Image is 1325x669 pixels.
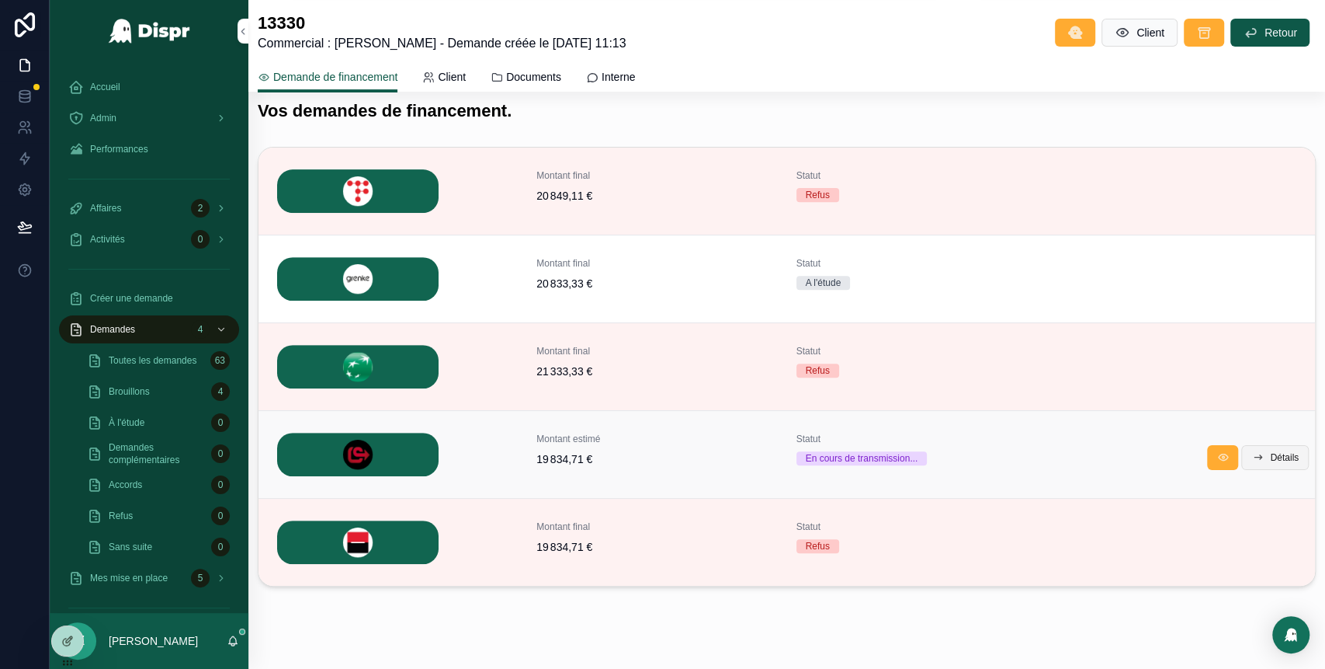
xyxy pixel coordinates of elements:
[806,539,830,553] div: Refus
[108,19,191,44] img: App logo
[59,73,239,101] a: Accueil
[536,169,777,182] span: Montant final
[796,521,1037,533] span: Statut
[78,502,239,530] a: Refus0
[258,34,626,53] span: Commercial : [PERSON_NAME] - Demande créée le [DATE] 11:13
[277,345,439,389] img: BNP.png
[211,444,230,463] div: 0
[191,230,210,249] div: 0
[78,378,239,406] a: Brouillons4
[536,433,777,445] span: Montant estimé
[491,63,561,94] a: Documents
[210,351,230,370] div: 63
[586,63,636,94] a: Interne
[59,104,239,132] a: Admin
[59,315,239,343] a: Demandes4
[109,385,150,398] span: Brouillons
[109,510,133,522] span: Refus
[277,169,439,213] img: LEASECOM.png
[258,100,512,122] h1: Vos demandes de financement.
[277,521,439,564] img: FR.png
[59,225,239,253] a: Activités0
[59,194,239,222] a: Affaires2
[277,433,439,476] img: LOCAM.png
[1264,25,1297,40] span: Retour
[109,416,144,429] span: À l'étude
[796,257,1037,270] span: Statut
[71,632,85,650] span: JZ
[211,382,230,401] div: 4
[438,69,466,85] span: Client
[422,63,466,94] a: Client
[90,112,116,124] span: Admin
[90,572,168,584] span: Mes mise en place
[59,135,239,163] a: Performances
[536,257,777,270] span: Montant final
[536,539,777,555] span: 19 834,71 €
[191,569,210,587] div: 5
[90,81,120,93] span: Accueil
[536,521,777,533] span: Montant final
[90,323,135,336] span: Demandes
[211,476,230,494] div: 0
[109,479,142,491] span: Accords
[90,292,173,305] span: Créer une demande
[806,364,830,378] div: Refus
[78,409,239,437] a: À l'étude0
[78,471,239,499] a: Accords0
[536,451,777,467] span: 19 834,71 €
[211,538,230,556] div: 0
[806,276,841,290] div: A l'étude
[78,347,239,375] a: Toutes les demandes63
[536,364,777,379] span: 21 333,33 €
[211,507,230,525] div: 0
[78,533,239,561] a: Sans suite0
[1272,616,1309,653] div: Open Intercom Messenger
[90,202,121,214] span: Affaires
[806,188,830,202] div: Refus
[109,633,198,649] p: [PERSON_NAME]
[109,441,205,466] span: Demandes complémentaires
[1270,451,1299,464] span: Détails
[258,63,397,92] a: Demande de financement
[796,345,1037,357] span: Statut
[1230,19,1309,47] button: Retour
[806,451,918,465] div: En cours de transmission...
[90,233,125,246] span: Activités
[536,345,777,357] span: Montant final
[277,257,439,301] img: GREN.png
[796,169,1037,182] span: Statut
[602,69,636,85] span: Interne
[536,188,777,204] span: 20 849,11 €
[109,354,196,367] span: Toutes les demandes
[796,433,1037,445] span: Statut
[1241,445,1309,470] button: Détails
[109,541,152,553] span: Sans suite
[59,564,239,592] a: Mes mise en place5
[506,69,561,85] span: Documents
[273,69,397,85] span: Demande de financement
[536,276,777,291] span: 20 833,33 €
[191,199,210,218] div: 2
[191,320,210,339] div: 4
[1101,19,1178,47] button: Client
[78,440,239,468] a: Demandes complémentaires0
[1136,25,1164,40] span: Client
[90,143,148,155] span: Performances
[59,284,239,312] a: Créer une demande
[258,12,626,34] h1: 13330
[211,413,230,432] div: 0
[50,62,248,613] div: scrollable content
